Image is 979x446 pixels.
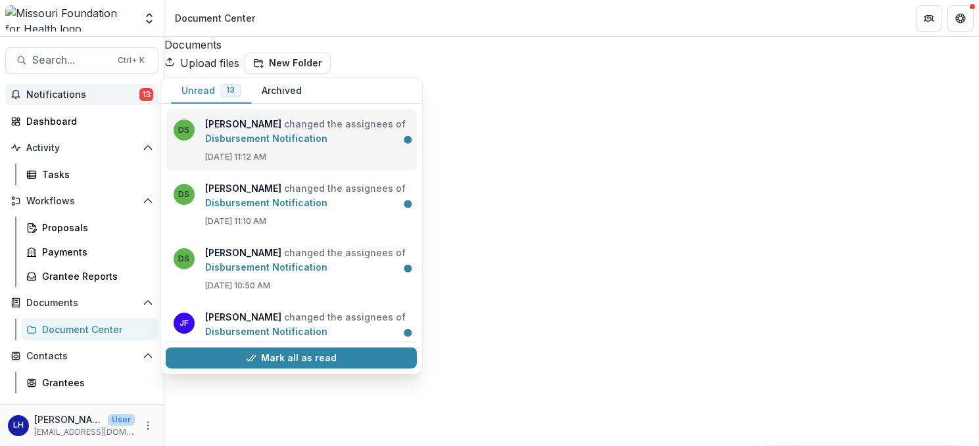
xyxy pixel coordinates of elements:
[42,376,148,390] div: Grantees
[21,217,158,238] a: Proposals
[226,85,235,95] span: 13
[34,426,135,438] p: [EMAIL_ADDRESS][DOMAIN_NAME]
[32,54,110,66] span: Search...
[42,221,148,234] div: Proposals
[5,110,158,132] a: Dashboard
[21,372,158,393] a: Grantees
[115,53,147,68] div: Ctrl + K
[26,89,139,100] span: Notifications
[42,323,148,336] div: Document Center
[175,11,255,25] div: Document Center
[5,5,135,32] img: Missouri Foundation for Health logo
[205,246,409,275] p: changed the assignees of
[26,298,137,309] span: Documents
[947,5,974,32] button: Get Help
[171,78,251,104] button: Unread
[205,261,327,273] a: Disbursement Notification
[251,78,312,104] button: Archived
[42,167,148,181] div: Tasks
[21,319,158,340] a: Document Center
[108,414,135,426] p: User
[5,84,158,105] button: Notifications13
[5,137,158,158] button: Open Activity
[205,326,327,337] a: Disbursement Notification
[205,133,327,144] a: Disbursement Notification
[42,245,148,259] div: Payments
[205,181,409,210] p: changed the assignees of
[164,37,979,53] h3: Documents
[170,9,260,28] nav: breadcrumb
[26,114,148,128] div: Dashboard
[5,190,158,212] button: Open Workflows
[5,399,158,420] button: Open Data & Reporting
[26,351,137,362] span: Contacts
[140,5,158,32] button: Open entity switcher
[166,347,417,368] button: Mark all as read
[5,292,158,313] button: Open Documents
[205,117,409,146] p: changed the assignees of
[5,346,158,367] button: Open Contacts
[140,418,156,434] button: More
[21,265,158,287] a: Grantee Reports
[916,5,942,32] button: Partners
[139,88,153,101] span: 13
[164,53,239,74] button: Upload files
[205,310,409,339] p: changed the assignees of
[205,197,327,208] a: Disbursement Notification
[5,47,158,74] button: Search...
[13,421,24,430] div: Lisa Huffstutler
[26,143,137,154] span: Activity
[42,269,148,283] div: Grantee Reports
[34,413,103,426] p: [PERSON_NAME]
[245,53,331,74] button: New Folder
[21,164,158,185] a: Tasks
[26,196,137,207] span: Workflows
[21,241,158,263] a: Payments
